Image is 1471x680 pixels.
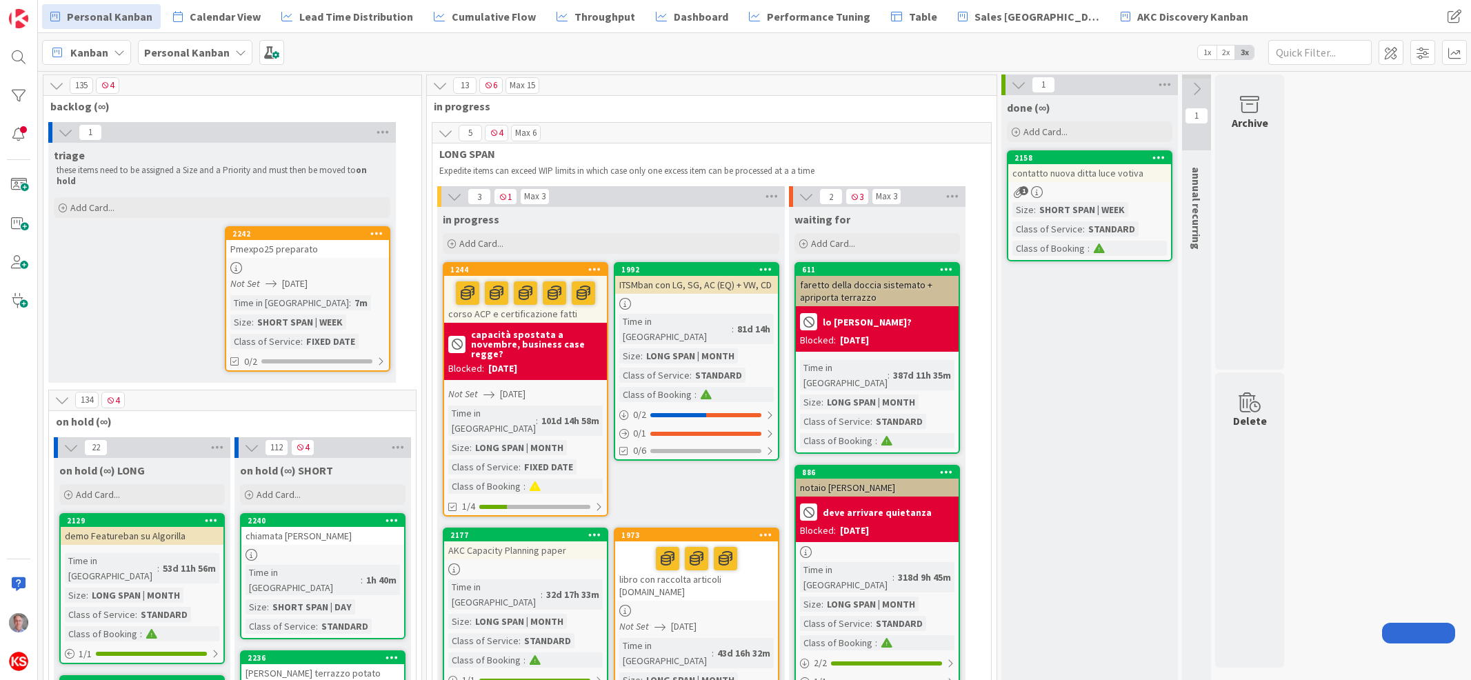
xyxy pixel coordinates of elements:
span: [DATE] [282,277,308,291]
span: in progress [434,99,979,113]
div: 2129 [67,516,223,526]
a: Throughput [548,4,643,29]
span: on hold (∞) LONG [59,463,145,477]
span: : [470,440,472,455]
span: done (∞) [1007,101,1050,114]
div: 2129 [61,514,223,527]
div: Size [65,588,86,603]
div: Size [800,394,821,410]
div: 1h 40m [363,572,400,588]
div: Class of Service [1012,221,1083,237]
div: [DATE] [488,361,517,376]
span: : [349,295,351,310]
div: 1244 [444,263,607,276]
a: Performance Tuning [741,4,879,29]
div: Time in [GEOGRAPHIC_DATA] [800,360,888,390]
span: 134 [75,392,99,408]
span: in progress [443,212,499,226]
i: Not Set [619,620,649,632]
span: triage [54,148,85,162]
a: Lead Time Distribution [273,4,421,29]
div: Class of Service [448,633,519,648]
p: these items need to be assigned a Size and a Priority and must then be moved to [57,165,388,188]
span: 0/2 [244,354,257,369]
span: Add Card... [811,237,855,250]
span: : [157,561,159,576]
span: 1 [1032,77,1055,93]
a: Dashboard [648,4,737,29]
b: capacità spostata a novembre, business case regge? [471,330,603,359]
span: 5 [459,125,482,141]
a: Cumulative Flow [426,4,544,29]
span: : [267,599,269,614]
div: 2240 [248,516,404,526]
div: Blocked: [800,523,836,538]
div: Class of Booking [448,652,523,668]
a: Table [883,4,945,29]
span: : [888,368,890,383]
div: Class of Service [800,414,870,429]
span: Cumulative Flow [452,8,536,25]
div: AKC Capacity Planning paper [444,541,607,559]
div: Size [1012,202,1034,217]
div: LONG SPAN | MONTH [472,614,567,629]
span: : [1088,241,1090,256]
span: Add Card... [76,488,120,501]
div: Pmexpo25 preparato [226,240,389,258]
span: 1 [79,124,102,141]
span: : [301,334,303,349]
div: notaio [PERSON_NAME] [796,479,959,497]
span: : [523,652,526,668]
div: 1244corso ACP e certificazione fatti [444,263,607,323]
div: Class of Booking [800,433,875,448]
span: 3x [1235,46,1254,59]
span: : [470,614,472,629]
div: Class of Booking [800,635,875,650]
span: 135 [70,77,93,94]
span: AKC Discovery Kanban [1137,8,1248,25]
div: Max 3 [876,193,897,200]
span: Add Card... [1023,126,1068,138]
span: [DATE] [500,387,526,401]
div: Size [800,597,821,612]
div: LONG SPAN | MONTH [472,440,567,455]
span: Calendar View [190,8,261,25]
span: 22 [84,439,108,456]
div: corso ACP e certificazione fatti [444,276,607,323]
div: 886 [802,468,959,477]
div: STANDARD [692,368,745,383]
div: 0/2 [615,406,778,423]
span: : [641,348,643,363]
div: 2240chiamata [PERSON_NAME] [241,514,404,545]
div: STANDARD [1085,221,1139,237]
span: 1 [494,188,517,205]
div: LONG SPAN | MONTH [643,348,738,363]
span: : [875,433,877,448]
div: 53d 11h 56m [159,561,219,576]
div: Size [230,314,252,330]
div: Max 3 [524,193,546,200]
div: 1973 [621,530,778,540]
div: STANDARD [872,616,926,631]
span: Add Card... [257,488,301,501]
span: 4 [101,392,125,408]
div: FIXED DATE [303,334,359,349]
div: LONG SPAN | MONTH [88,588,183,603]
div: 1992 [621,265,778,274]
div: 2158 [1014,153,1171,163]
span: : [140,626,142,641]
span: : [821,394,823,410]
div: Time in [GEOGRAPHIC_DATA] [800,562,892,592]
div: 2177 [450,530,607,540]
div: ITSMban con LG, SG, AC (EQ) + VW, CD [615,276,778,294]
div: STANDARD [137,607,191,622]
div: 1244 [450,265,607,274]
span: : [361,572,363,588]
div: Size [619,348,641,363]
img: avatar [9,652,28,671]
div: Size [448,440,470,455]
div: 32d 17h 33m [543,587,603,602]
span: : [523,479,526,494]
span: Personal Kanban [67,8,152,25]
span: 1 [1185,108,1208,124]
